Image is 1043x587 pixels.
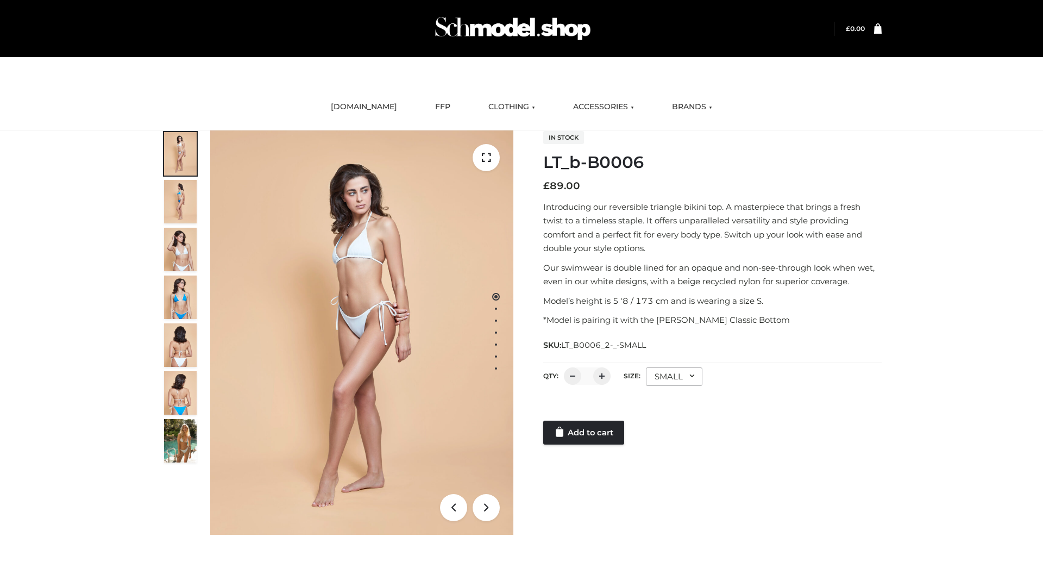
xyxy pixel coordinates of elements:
[210,130,513,535] img: ArielClassicBikiniTop_CloudNine_AzureSky_OW114ECO_1
[543,339,647,352] span: SKU:
[164,323,197,367] img: ArielClassicBikiniTop_CloudNine_AzureSky_OW114ECO_7-scaled.jpg
[664,95,720,119] a: BRANDS
[846,24,865,33] bdi: 0.00
[543,421,624,445] a: Add to cart
[164,180,197,223] img: ArielClassicBikiniTop_CloudNine_AzureSky_OW114ECO_2-scaled.jpg
[480,95,543,119] a: CLOTHING
[646,367,702,386] div: SMALL
[543,294,882,308] p: Model’s height is 5 ‘8 / 173 cm and is wearing a size S.
[164,276,197,319] img: ArielClassicBikiniTop_CloudNine_AzureSky_OW114ECO_4-scaled.jpg
[543,261,882,289] p: Our swimwear is double lined for an opaque and non-see-through look when wet, even in our white d...
[543,153,882,172] h1: LT_b-B0006
[164,371,197,415] img: ArielClassicBikiniTop_CloudNine_AzureSky_OW114ECO_8-scaled.jpg
[624,372,640,380] label: Size:
[543,200,882,255] p: Introducing our reversible triangle bikini top. A masterpiece that brings a fresh twist to a time...
[543,372,558,380] label: QTY:
[431,7,594,50] img: Schmodel Admin 964
[323,95,405,119] a: [DOMAIN_NAME]
[543,180,550,192] span: £
[846,24,850,33] span: £
[846,24,865,33] a: £0.00
[427,95,458,119] a: FFP
[164,419,197,463] img: Arieltop_CloudNine_AzureSky2.jpg
[543,313,882,327] p: *Model is pairing it with the [PERSON_NAME] Classic Bottom
[543,180,580,192] bdi: 89.00
[565,95,642,119] a: ACCESSORIES
[543,131,584,144] span: In stock
[164,228,197,271] img: ArielClassicBikiniTop_CloudNine_AzureSky_OW114ECO_3-scaled.jpg
[164,132,197,176] img: ArielClassicBikiniTop_CloudNine_AzureSky_OW114ECO_1-scaled.jpg
[561,340,646,350] span: LT_B0006_2-_-SMALL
